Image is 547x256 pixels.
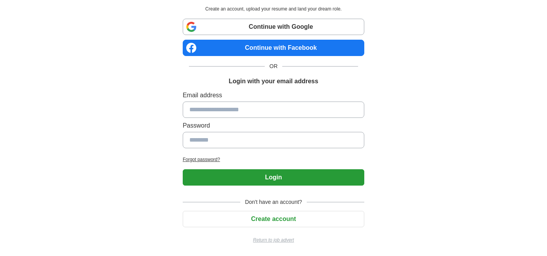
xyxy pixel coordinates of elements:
label: Email address [183,91,364,100]
a: Continue with Google [183,19,364,35]
button: Login [183,169,364,186]
a: Forgot password? [183,156,364,163]
a: Continue with Facebook [183,40,364,56]
button: Create account [183,211,364,227]
h1: Login with your email address [229,77,318,86]
a: Return to job advert [183,237,364,244]
span: Don't have an account? [240,198,307,206]
label: Password [183,121,364,130]
p: Create an account, upload your resume and land your dream role. [184,5,363,12]
a: Create account [183,216,364,222]
span: OR [265,62,282,70]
